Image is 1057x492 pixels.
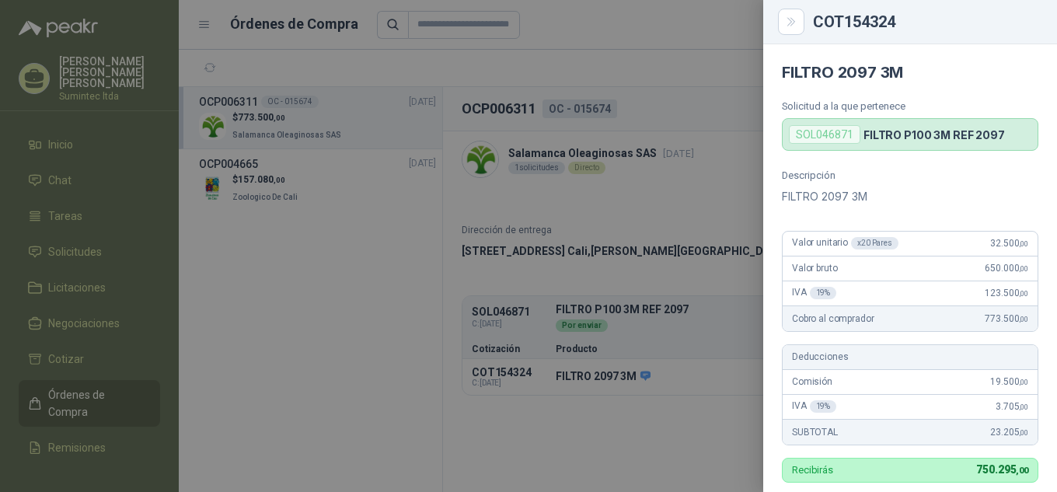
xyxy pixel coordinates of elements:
[792,465,833,475] p: Recibirás
[792,263,837,274] span: Valor bruto
[1019,403,1028,411] span: ,00
[782,169,1038,181] p: Descripción
[990,238,1028,249] span: 32.500
[792,237,898,249] span: Valor unitario
[789,125,860,144] div: SOL046871
[792,376,832,387] span: Comisión
[810,400,837,413] div: 19 %
[792,351,848,362] span: Deducciones
[792,427,838,438] span: SUBTOTAL
[792,313,874,324] span: Cobro al comprador
[1019,315,1028,323] span: ,00
[985,263,1028,274] span: 650.000
[996,401,1028,412] span: 3.705
[782,63,1038,82] h4: FILTRO 2097 3M
[976,463,1028,476] span: 750.295
[1019,378,1028,386] span: ,00
[863,128,1005,141] p: FILTRO P100 3M REF 2097
[1019,239,1028,248] span: ,00
[810,287,837,299] div: 19 %
[1019,428,1028,437] span: ,00
[851,237,898,249] div: x 20 Pares
[1019,289,1028,298] span: ,00
[792,400,836,413] span: IVA
[985,313,1028,324] span: 773.500
[1016,466,1028,476] span: ,00
[813,14,1038,30] div: COT154324
[782,100,1038,112] p: Solicitud a la que pertenece
[985,288,1028,298] span: 123.500
[792,287,836,299] span: IVA
[1019,264,1028,273] span: ,00
[782,187,1038,206] p: FILTRO 2097 3M
[990,376,1028,387] span: 19.500
[782,12,801,31] button: Close
[990,427,1028,438] span: 23.205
